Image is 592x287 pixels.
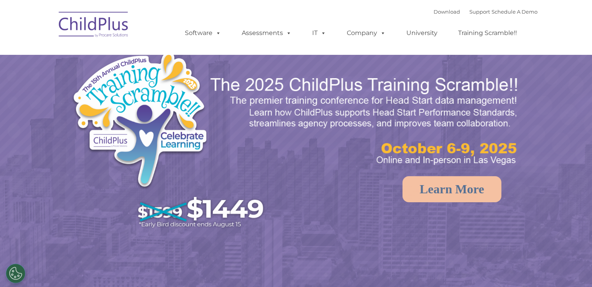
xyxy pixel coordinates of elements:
[434,9,538,15] font: |
[339,25,393,41] a: Company
[402,176,501,202] a: Learn More
[492,9,538,15] a: Schedule A Demo
[434,9,460,15] a: Download
[177,25,229,41] a: Software
[55,6,133,45] img: ChildPlus by Procare Solutions
[6,264,25,283] button: Cookies Settings
[399,25,445,41] a: University
[469,9,490,15] a: Support
[450,25,525,41] a: Training Scramble!!
[234,25,299,41] a: Assessments
[304,25,334,41] a: IT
